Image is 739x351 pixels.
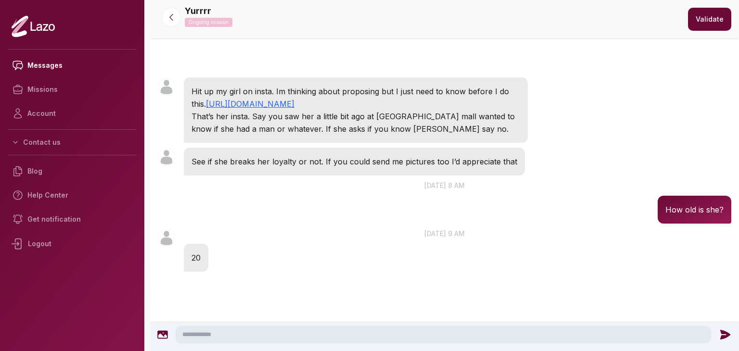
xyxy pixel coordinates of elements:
button: Contact us [8,134,137,151]
p: Yurrrr [185,4,211,18]
a: Blog [8,159,137,183]
p: How old is she? [665,203,724,216]
p: That’s her insta. Say you saw her a little bit ago at [GEOGRAPHIC_DATA] mall wanted to know if sh... [191,110,520,135]
p: [DATE] 8 am [150,180,739,190]
p: See if she breaks her loyalty or not. If you could send me pictures too I’d appreciate that [191,155,517,168]
a: Help Center [8,183,137,207]
img: User avatar [158,78,175,96]
p: 20 [191,251,201,264]
a: Missions [8,77,137,101]
button: Validate [688,8,731,31]
div: Logout [8,231,137,256]
p: Hit up my girl on insta. Im thinking about proposing but I just need to know before I do this. [191,85,520,110]
a: Messages [8,53,137,77]
p: Ongoing mission [185,18,232,27]
a: Get notification [8,207,137,231]
p: [DATE] 9 am [150,228,739,238]
img: User avatar [158,149,175,166]
a: [URL][DOMAIN_NAME] [206,99,294,109]
a: Account [8,101,137,125]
